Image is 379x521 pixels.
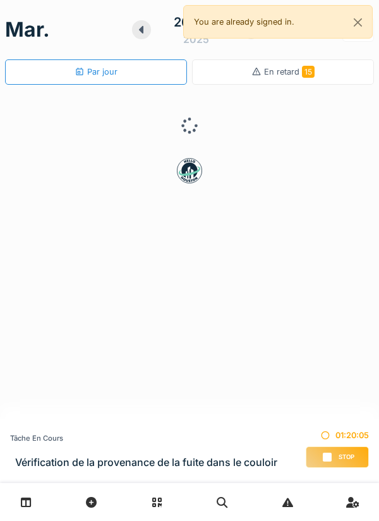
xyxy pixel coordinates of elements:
[15,457,277,469] h3: Vérification de la provenance de la fuite dans le couloir
[339,453,354,462] span: Stop
[10,433,277,444] div: Tâche en cours
[344,6,372,39] button: Close
[264,67,315,77] span: En retard
[174,13,219,32] div: 26 août
[75,66,117,78] div: Par jour
[5,18,50,42] h1: mar.
[302,66,315,78] span: 15
[306,429,369,441] div: 01:20:05
[177,158,202,183] img: badge-BVDL4wpA.svg
[183,5,373,39] div: You are already signed in.
[183,32,209,47] div: 2025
